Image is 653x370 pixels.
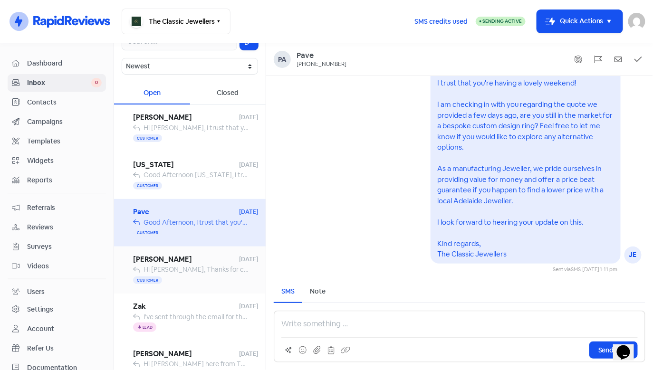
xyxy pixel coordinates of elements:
[27,324,54,334] div: Account
[611,52,625,66] button: Mark as unread
[144,313,459,321] span: I've sent through the email for the deposit, please let me know if you have received it. - [PERSO...
[122,9,230,34] button: The Classic Jewellers
[144,265,499,274] span: Hi [PERSON_NAME], Thanks for choosing The Classic Jewellers! Would you take a moment to review yo...
[624,247,642,264] div: JE
[8,199,106,217] a: Referrals
[190,82,266,104] div: Closed
[133,254,239,265] span: [PERSON_NAME]
[406,16,476,26] a: SMS credits used
[8,257,106,275] a: Videos
[239,208,258,216] span: [DATE]
[8,133,106,150] a: Templates
[8,301,106,318] a: Settings
[628,13,645,30] img: User
[133,349,239,360] span: [PERSON_NAME]
[589,342,638,359] button: Send SMS
[27,304,53,314] div: Settings
[8,113,106,131] a: Campaigns
[281,286,295,296] div: SMS
[239,302,258,311] span: [DATE]
[239,350,258,358] span: [DATE]
[133,182,162,190] span: Customer
[27,242,102,252] span: Surveys
[571,52,586,66] button: Show system messages
[8,218,106,236] a: Reviews
[27,78,91,88] span: Inbox
[239,255,258,264] span: [DATE]
[8,171,106,189] a: Reports
[27,156,102,166] span: Widgets
[133,134,162,142] span: Customer
[631,52,645,66] button: Mark as closed
[613,332,643,361] iframe: chat widget
[297,51,348,61] a: Pave
[27,58,102,68] span: Dashboard
[133,276,162,284] span: Customer
[133,301,239,312] span: Zak
[133,112,239,123] span: [PERSON_NAME]
[27,343,102,353] span: Refer Us
[143,325,153,329] span: Lead
[114,82,190,104] div: Open
[8,94,106,111] a: Contacts
[482,18,522,24] span: Sending Active
[8,238,106,256] a: Surveys
[310,286,326,296] div: Note
[8,74,106,92] a: Inbox 0
[297,61,346,68] div: [PHONE_NUMBER]
[476,16,526,27] a: Sending Active
[239,161,258,169] span: [DATE]
[591,52,605,66] button: Flag conversation
[239,113,258,122] span: [DATE]
[8,283,106,301] a: Users
[553,266,582,273] span: Sent via ·
[27,261,102,271] span: Videos
[582,266,618,274] div: [DATE] 1:11 pm
[27,175,102,185] span: Reports
[27,97,102,107] span: Contacts
[27,136,102,146] span: Templates
[27,117,102,127] span: Campaigns
[133,207,239,218] span: Pave
[414,17,468,27] span: SMS credits used
[27,203,102,213] span: Referrals
[27,287,45,297] div: Users
[537,10,623,33] button: Quick Actions
[133,229,162,237] span: Customer
[91,78,102,87] span: 0
[27,222,102,232] span: Reviews
[571,266,581,273] span: SMS
[598,345,629,355] span: Send SMS
[8,152,106,170] a: Widgets
[133,160,239,171] span: [US_STATE]
[274,51,291,68] div: Pa
[8,340,106,357] a: Refer Us
[8,320,106,338] a: Account
[8,55,106,72] a: Dashboard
